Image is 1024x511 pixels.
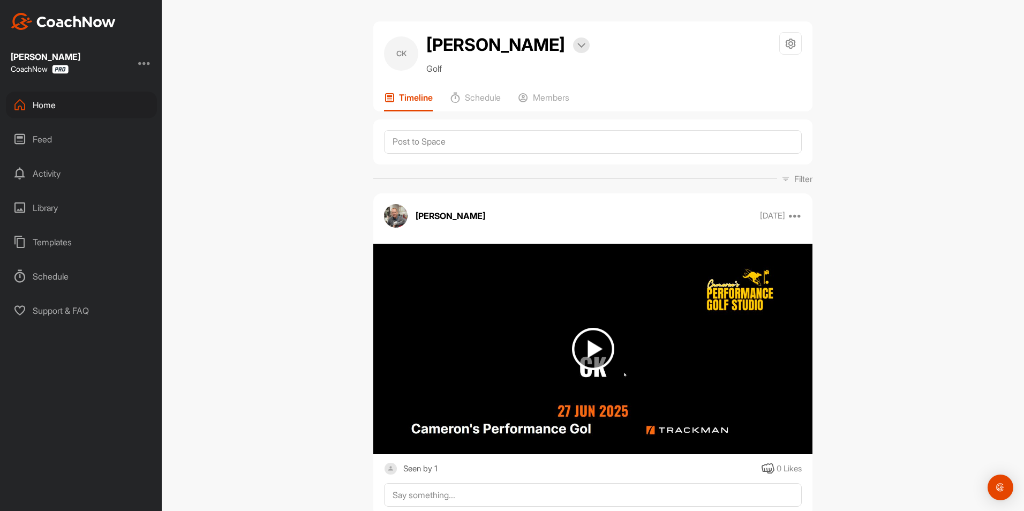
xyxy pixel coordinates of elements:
[6,92,157,118] div: Home
[777,463,802,475] div: 0 Likes
[416,209,485,222] p: [PERSON_NAME]
[6,126,157,153] div: Feed
[6,263,157,290] div: Schedule
[6,297,157,324] div: Support & FAQ
[533,92,569,103] p: Members
[794,172,812,185] p: Filter
[11,13,116,30] img: CoachNow
[465,92,501,103] p: Schedule
[572,328,614,370] img: play
[373,244,812,454] img: media
[384,462,397,476] img: square_default-ef6cabf814de5a2bf16c804365e32c732080f9872bdf737d349900a9daf73cf9.png
[6,160,157,187] div: Activity
[384,36,418,71] div: CK
[6,229,157,255] div: Templates
[988,475,1013,500] div: Open Intercom Messenger
[52,65,69,74] img: CoachNow Pro
[11,65,69,74] div: CoachNow
[384,204,408,228] img: avatar
[760,211,785,221] p: [DATE]
[426,32,565,58] h2: [PERSON_NAME]
[403,462,438,476] div: Seen by 1
[399,92,433,103] p: Timeline
[11,52,80,61] div: [PERSON_NAME]
[577,43,585,48] img: arrow-down
[426,62,590,75] p: Golf
[6,194,157,221] div: Library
